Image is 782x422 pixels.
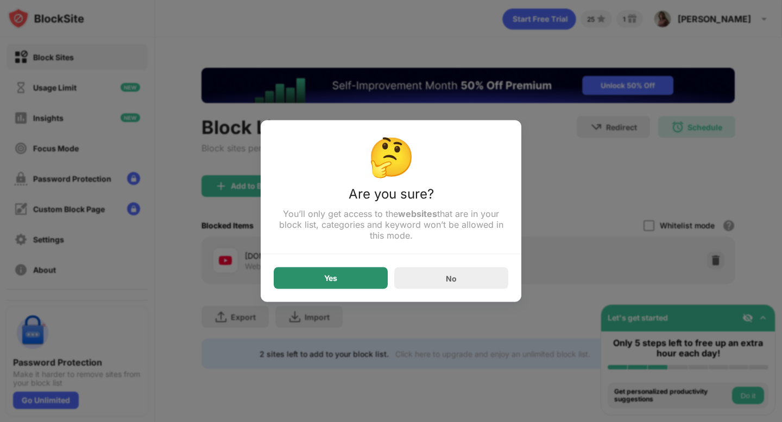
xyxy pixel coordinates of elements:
[274,208,508,241] div: You’ll only get access to the that are in your block list, categories and keyword won’t be allowe...
[446,273,457,283] div: No
[398,208,437,219] strong: websites
[274,133,508,180] div: 🤔
[324,274,337,283] div: Yes
[274,186,508,208] div: Are you sure?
